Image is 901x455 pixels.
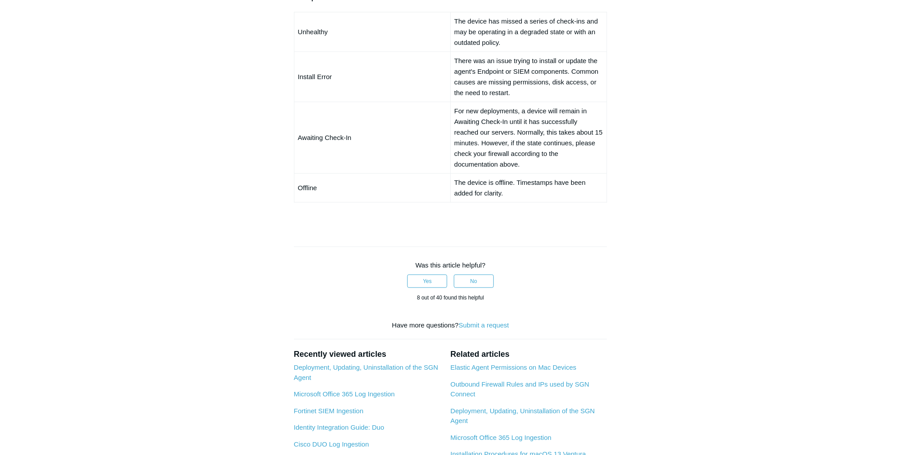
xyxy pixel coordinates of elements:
td: Offline [294,173,450,202]
span: 8 out of 40 found this helpful [417,295,484,301]
td: The device has missed a series of check-ins and may be operating in a degraded state or with an o... [450,12,607,52]
div: Have more questions? [294,320,607,331]
span: Was this article helpful? [416,261,486,269]
a: Cisco DUO Log Ingestion [294,440,369,448]
td: There was an issue trying to install or update the agent's Endpoint or SIEM components. Common ca... [450,52,607,102]
h2: Recently viewed articles [294,348,442,360]
a: Fortinet SIEM Ingestion [294,407,364,415]
h2: Related articles [450,348,607,360]
td: Awaiting Check-In [294,102,450,173]
a: Deployment, Updating, Uninstallation of the SGN Agent [294,363,438,381]
td: For new deployments, a device will remain in Awaiting Check-In until it has successfully reached ... [450,102,607,173]
a: Microsoft Office 365 Log Ingestion [450,434,551,441]
a: Identity Integration Guide: Duo [294,423,384,431]
a: Submit a request [459,321,509,329]
button: This article was not helpful [454,275,494,288]
td: Unhealthy [294,12,450,52]
a: Deployment, Updating, Uninstallation of the SGN Agent [450,407,595,425]
a: Elastic Agent Permissions on Mac Devices [450,363,576,371]
a: Outbound Firewall Rules and IPs used by SGN Connect [450,380,589,398]
td: The device is offline. Timestamps have been added for clarity. [450,173,607,202]
a: Microsoft Office 365 Log Ingestion [294,390,395,398]
td: Install Error [294,52,450,102]
button: This article was helpful [407,275,447,288]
